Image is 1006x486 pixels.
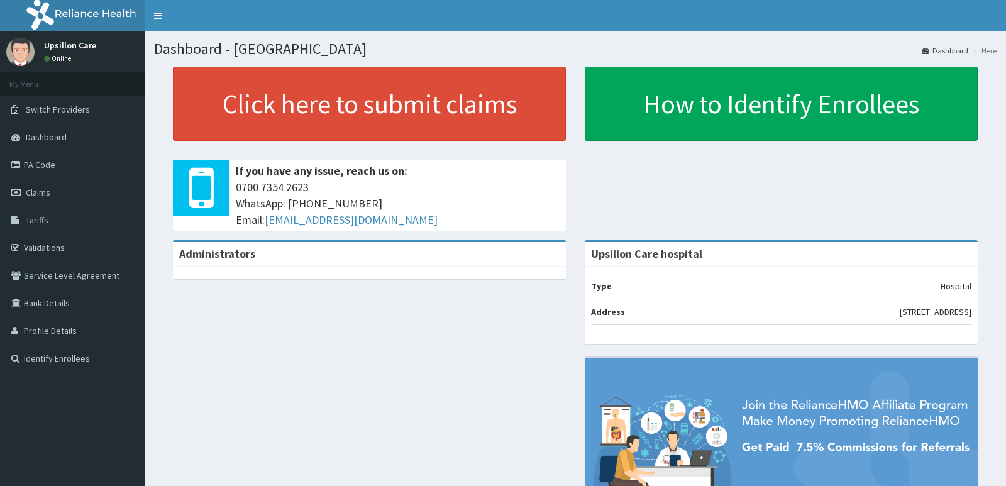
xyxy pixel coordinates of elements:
span: Switch Providers [26,104,90,115]
a: Dashboard [922,45,968,56]
span: Dashboard [26,131,67,143]
h1: Dashboard - [GEOGRAPHIC_DATA] [154,41,997,57]
a: Click here to submit claims [173,67,566,141]
p: [STREET_ADDRESS] [900,306,971,318]
p: Upsillon Care [44,41,96,50]
span: Tariffs [26,214,48,226]
p: Hospital [941,280,971,292]
a: [EMAIL_ADDRESS][DOMAIN_NAME] [265,213,438,227]
b: Administrators [179,246,255,261]
img: User Image [6,38,35,66]
strong: Upsillon Care hospital [591,246,702,261]
span: Claims [26,187,50,198]
b: Type [591,280,612,292]
span: 0700 7354 2623 WhatsApp: [PHONE_NUMBER] Email: [236,179,560,228]
a: Online [44,54,74,63]
a: How to Identify Enrollees [585,67,978,141]
b: Address [591,306,625,318]
b: If you have any issue, reach us on: [236,163,407,178]
li: Here [970,45,997,56]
